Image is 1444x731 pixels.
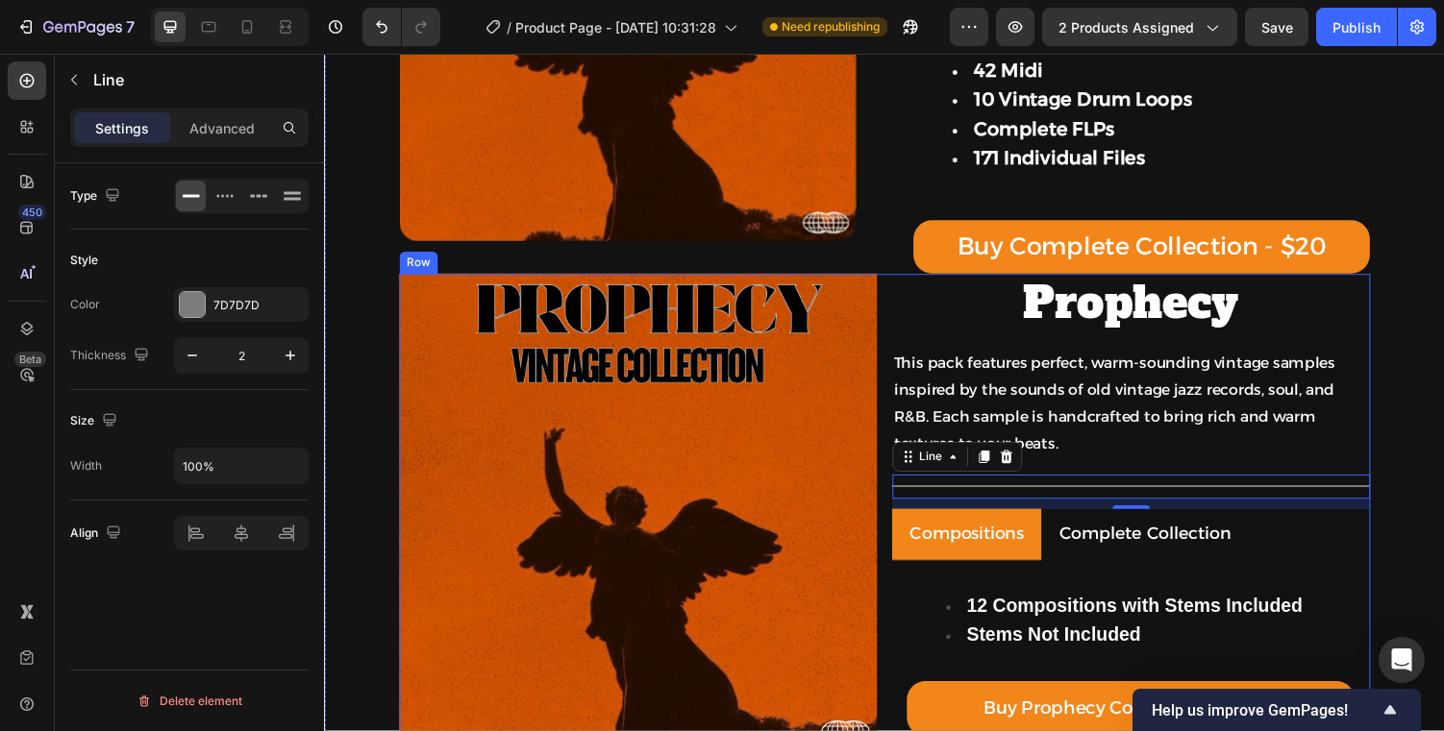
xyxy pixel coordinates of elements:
p: 7 [126,15,135,38]
div: Open Intercom Messenger [1379,637,1425,683]
p: Line [93,68,301,91]
div: Rich Text Editor. Editing area: main [754,476,936,513]
div: Color [70,296,100,313]
button: Show survey - Help us improve GemPages! [1152,698,1402,721]
button: Buy Prophecy Compositions - $10 [600,646,1061,702]
div: Row [81,207,112,224]
button: Delete element [70,686,309,717]
div: Size [70,408,121,434]
p: Compositions [603,479,720,510]
button: Save [1245,8,1308,46]
span: Product Page - [DATE] 10:31:28 [515,17,716,37]
span: Help us improve GemPages! [1152,701,1379,719]
img: gempages_570128181219033927-2f2cfda6-b7e6-4b75-bd16-de7423564bec.jpg [77,227,569,719]
strong: Complete FLPs [669,66,813,89]
div: Delete element [137,690,242,713]
span: / [507,17,511,37]
strong: 171 Individual Files [669,96,845,119]
p: Prophecy [586,229,1075,286]
div: Beta [14,352,46,367]
div: Style [70,252,98,269]
span: Need republishing [782,18,880,36]
div: Align [70,521,125,547]
input: Auto [175,449,308,483]
strong: Stems Not Included [661,588,841,609]
div: Buy Prophecy Compositions - $10 [680,658,983,691]
div: 7D7D7D [213,297,304,314]
h2: Rich Text Editor. Editing area: main [585,227,1077,288]
span: This pack features perfect, warm-sounding vintage samples inspired by the sounds of old vintage j... [586,309,1041,410]
div: Line [609,406,639,424]
div: Thickness [70,343,153,369]
strong: 12 Compositions with Stems Included [661,558,1008,579]
div: Publish [1332,17,1381,37]
div: Width [70,457,102,475]
button: Publish [1316,8,1397,46]
div: Buy Complete Collection - $20 [652,183,1032,216]
span: 2 products assigned [1058,17,1194,37]
span: Save [1261,19,1293,36]
button: Buy Complete Collection - $20 [607,172,1077,228]
div: Rich Text Editor. Editing area: main [600,476,723,513]
button: 7 [8,8,143,46]
p: Advanced [189,118,255,138]
button: 2 products assigned [1042,8,1237,46]
div: Rich Text Editor. Editing area: main [585,304,1077,418]
div: Type [70,183,124,209]
iframe: Design area [324,54,1444,731]
p: Complete Collection [757,479,934,510]
div: Undo/Redo [362,8,440,46]
p: Settings [95,118,149,138]
div: 450 [18,205,46,220]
